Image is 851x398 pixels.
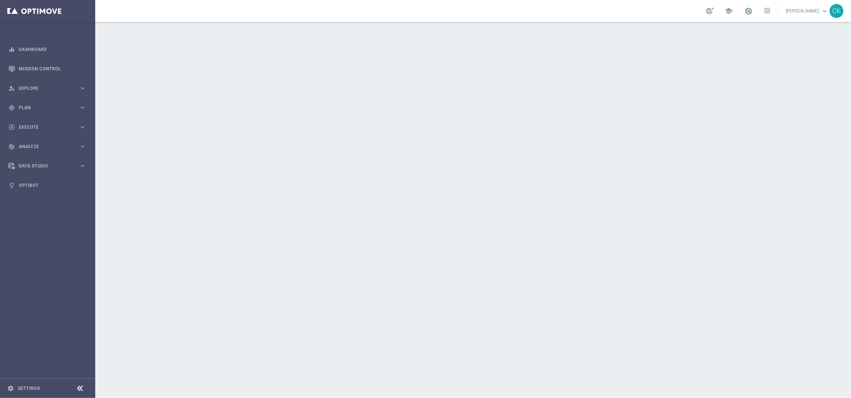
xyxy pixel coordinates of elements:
[79,104,86,111] i: keyboard_arrow_right
[8,66,86,72] button: Mission Control
[8,47,86,52] button: equalizer Dashboard
[8,176,86,195] div: Optibot
[7,385,14,392] i: settings
[8,124,86,130] button: play_circle_outline Execute keyboard_arrow_right
[79,124,86,130] i: keyboard_arrow_right
[19,125,79,129] span: Execute
[79,143,86,150] i: keyboard_arrow_right
[8,182,15,189] i: lightbulb
[19,144,79,149] span: Analyze
[785,5,830,16] a: [PERSON_NAME]keyboard_arrow_down
[8,144,86,150] button: track_changes Analyze keyboard_arrow_right
[821,7,829,15] span: keyboard_arrow_down
[8,40,86,59] div: Dashboard
[725,7,733,15] span: school
[830,4,844,18] div: CK
[8,104,15,111] i: gps_fixed
[79,85,86,92] i: keyboard_arrow_right
[8,85,86,91] button: person_search Explore keyboard_arrow_right
[8,105,86,111] button: gps_fixed Plan keyboard_arrow_right
[19,176,86,195] a: Optibot
[19,106,79,110] span: Plan
[8,163,86,169] button: Data Studio keyboard_arrow_right
[8,183,86,188] button: lightbulb Optibot
[8,163,79,169] div: Data Studio
[19,86,79,91] span: Explore
[8,85,79,92] div: Explore
[8,85,15,92] i: person_search
[79,162,86,169] i: keyboard_arrow_right
[8,104,79,111] div: Plan
[19,59,86,78] a: Mission Control
[8,143,15,150] i: track_changes
[19,40,86,59] a: Dashboard
[8,143,79,150] div: Analyze
[8,124,79,130] div: Execute
[18,386,40,391] a: Settings
[8,124,15,130] i: play_circle_outline
[8,46,15,53] i: equalizer
[8,59,86,78] div: Mission Control
[19,164,79,168] span: Data Studio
